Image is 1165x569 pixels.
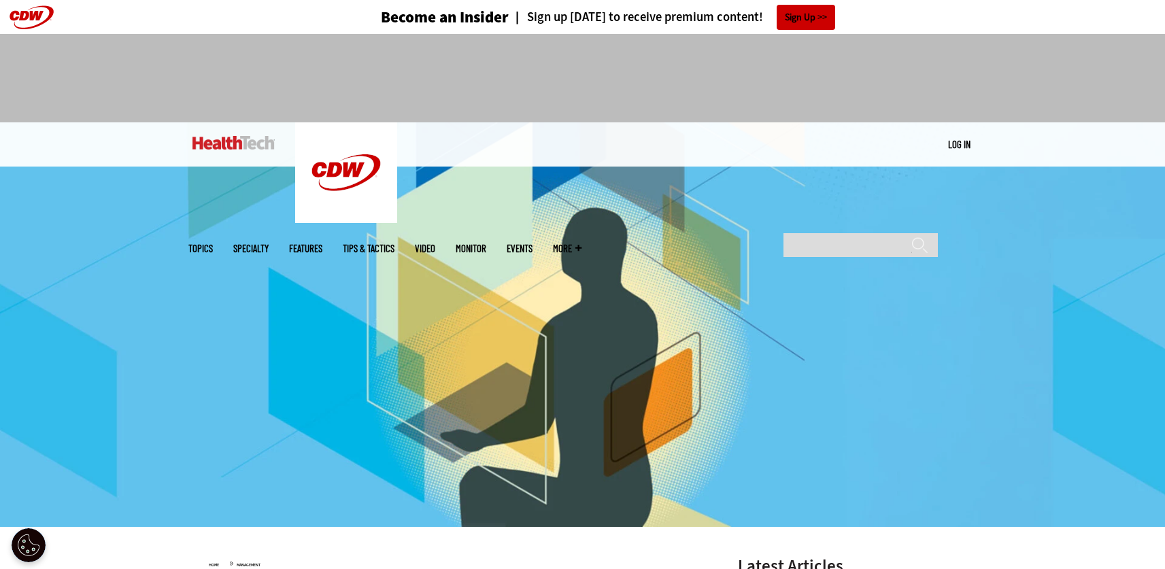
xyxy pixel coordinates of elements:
[335,48,830,109] iframe: advertisement
[295,122,397,223] img: Home
[456,243,486,254] a: MonITor
[777,5,835,30] a: Sign Up
[948,138,970,150] a: Log in
[415,243,435,254] a: Video
[948,137,970,152] div: User menu
[507,243,533,254] a: Events
[192,136,275,150] img: Home
[237,562,260,568] a: Management
[381,10,509,25] h3: Become an Insider
[289,243,322,254] a: Features
[509,11,763,24] a: Sign up [DATE] to receive premium content!
[12,528,46,562] div: Cookie Settings
[553,243,581,254] span: More
[188,243,213,254] span: Topics
[343,243,394,254] a: Tips & Tactics
[209,562,219,568] a: Home
[295,212,397,226] a: CDW
[12,528,46,562] button: Open Preferences
[233,243,269,254] span: Specialty
[209,557,703,568] div: »
[330,10,509,25] a: Become an Insider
